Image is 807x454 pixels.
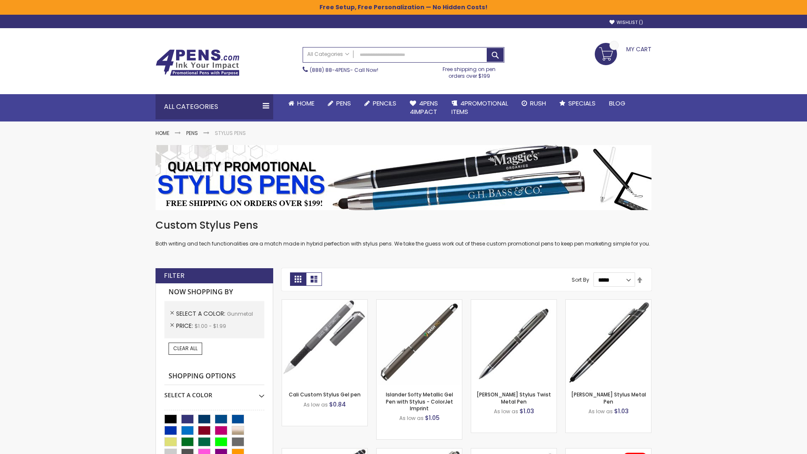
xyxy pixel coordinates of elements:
[290,272,306,286] strong: Grid
[156,94,273,119] div: All Categories
[568,99,596,108] span: Specials
[336,99,351,108] span: Pens
[164,271,185,280] strong: Filter
[566,300,651,385] img: Olson Stylus Metal Pen-Gunmetal
[588,408,613,415] span: As low as
[303,401,328,408] span: As low as
[321,94,358,113] a: Pens
[471,299,556,306] a: Colter Stylus Twist Metal Pen-Gunmetal
[572,276,589,283] label: Sort By
[227,310,253,317] span: Gunmetal
[553,94,602,113] a: Specials
[297,99,314,108] span: Home
[169,343,202,354] a: Clear All
[377,299,462,306] a: Islander Softy Metallic Gel Pen with Stylus - ColorJet Imprint-Gunmetal
[494,408,518,415] span: As low as
[609,99,625,108] span: Blog
[515,94,553,113] a: Rush
[329,400,346,409] span: $0.84
[282,94,321,113] a: Home
[571,391,646,405] a: [PERSON_NAME] Stylus Metal Pen
[445,94,515,121] a: 4PROMOTIONALITEMS
[434,63,505,79] div: Free shipping on pen orders over $199
[195,322,226,330] span: $1.00 - $1.99
[403,94,445,121] a: 4Pens4impact
[156,49,240,76] img: 4Pens Custom Pens and Promotional Products
[386,391,453,412] a: Islander Softy Metallic Gel Pen with Stylus - ColorJet Imprint
[215,129,246,137] strong: Stylus Pens
[156,145,651,210] img: Stylus Pens
[164,367,264,385] strong: Shopping Options
[358,94,403,113] a: Pencils
[530,99,546,108] span: Rush
[566,299,651,306] a: Olson Stylus Metal Pen-Gunmetal
[602,94,632,113] a: Blog
[156,129,169,137] a: Home
[520,407,534,415] span: $1.03
[176,322,195,330] span: Price
[176,309,227,318] span: Select A Color
[399,414,424,422] span: As low as
[310,66,378,74] span: - Call Now!
[173,345,198,352] span: Clear All
[307,51,349,58] span: All Categories
[425,414,440,422] span: $1.05
[609,19,643,26] a: Wishlist
[282,299,367,306] a: Cali Custom Stylus Gel pen-Gunmetal
[303,48,353,61] a: All Categories
[310,66,350,74] a: (888) 88-4PENS
[156,219,651,248] div: Both writing and tech functionalities are a match made in hybrid perfection with stylus pens. We ...
[477,391,551,405] a: [PERSON_NAME] Stylus Twist Metal Pen
[373,99,396,108] span: Pencils
[410,99,438,116] span: 4Pens 4impact
[614,407,629,415] span: $1.03
[164,385,264,399] div: Select A Color
[377,300,462,385] img: Islander Softy Metallic Gel Pen with Stylus - ColorJet Imprint-Gunmetal
[164,283,264,301] strong: Now Shopping by
[289,391,361,398] a: Cali Custom Stylus Gel pen
[282,300,367,385] img: Cali Custom Stylus Gel pen-Gunmetal
[451,99,508,116] span: 4PROMOTIONAL ITEMS
[471,300,556,385] img: Colter Stylus Twist Metal Pen-Gunmetal
[186,129,198,137] a: Pens
[156,219,651,232] h1: Custom Stylus Pens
